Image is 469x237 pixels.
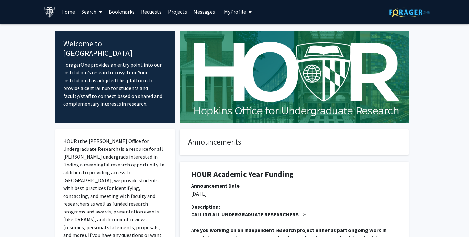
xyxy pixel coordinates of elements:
[5,208,28,232] iframe: Chat
[224,8,246,15] span: My Profile
[190,0,218,23] a: Messages
[191,190,397,197] p: [DATE]
[106,0,138,23] a: Bookmarks
[44,6,55,18] img: Johns Hopkins University Logo
[191,203,397,211] div: Description:
[165,0,190,23] a: Projects
[191,182,397,190] div: Announcement Date
[389,7,430,17] img: ForagerOne Logo
[78,0,106,23] a: Search
[58,0,78,23] a: Home
[191,211,299,218] u: CALLING ALL UNDERGRADUATE RESEARCHERS
[63,61,167,108] p: ForagerOne provides an entry point into our institution’s research ecosystem. Your institution ha...
[191,170,397,179] h1: HOUR Academic Year Funding
[188,137,401,147] h4: Announcements
[180,31,409,123] img: Cover Image
[138,0,165,23] a: Requests
[63,39,167,58] h4: Welcome to [GEOGRAPHIC_DATA]
[191,211,306,218] strong: -->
